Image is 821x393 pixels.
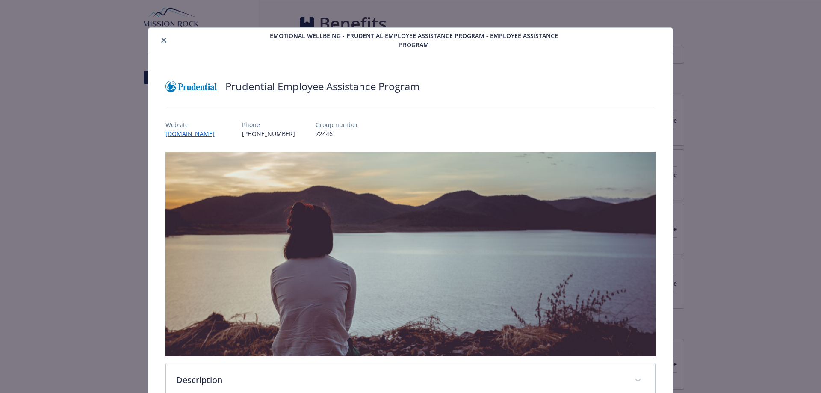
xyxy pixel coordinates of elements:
a: [DOMAIN_NAME] [165,130,221,138]
img: Prudential Insurance Co of America [165,74,217,99]
p: 72446 [316,129,358,138]
h2: Prudential Employee Assistance Program [225,79,419,94]
img: banner [165,152,656,356]
p: [PHONE_NUMBER] [242,129,295,138]
p: Website [165,120,221,129]
p: Phone [242,120,295,129]
p: Group number [316,120,358,129]
button: close [159,35,169,45]
p: Description [176,374,625,387]
span: Emotional Wellbeing - Prudential Employee Assistance Program - Employee Assistance Program [259,31,569,49]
